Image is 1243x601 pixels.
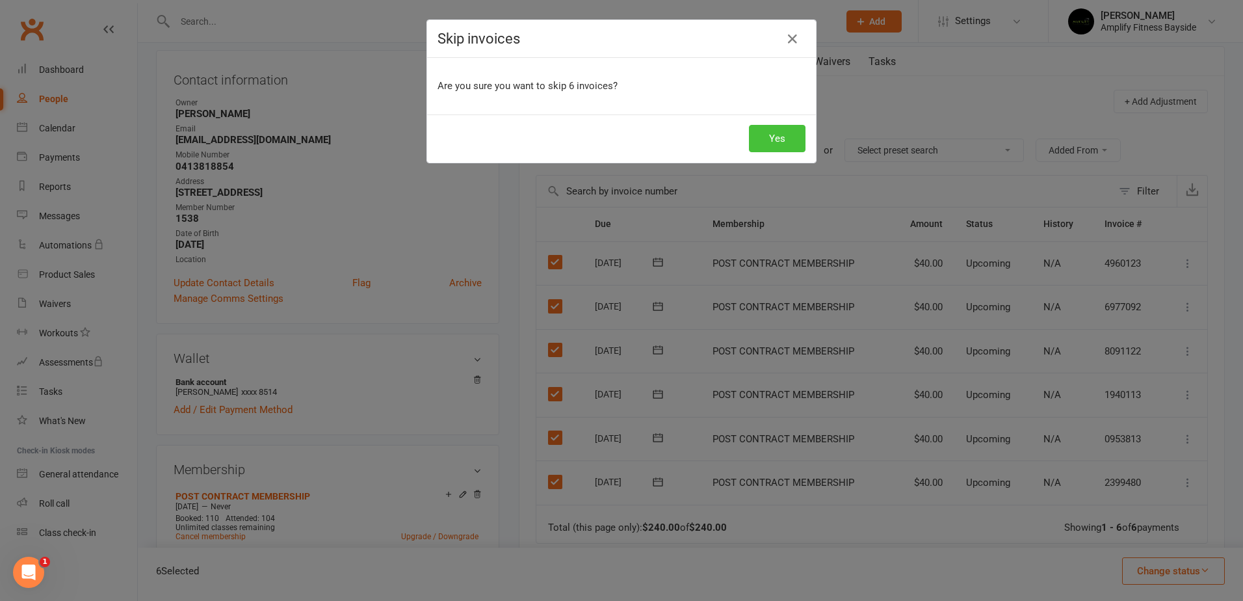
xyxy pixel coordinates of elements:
button: Close [782,29,803,49]
iframe: Intercom live chat [13,557,44,588]
button: Yes [749,125,805,152]
span: 1 [40,557,50,567]
h4: Skip invoices [438,31,805,47]
span: Are you sure you want to skip 6 invoices? [438,80,618,92]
